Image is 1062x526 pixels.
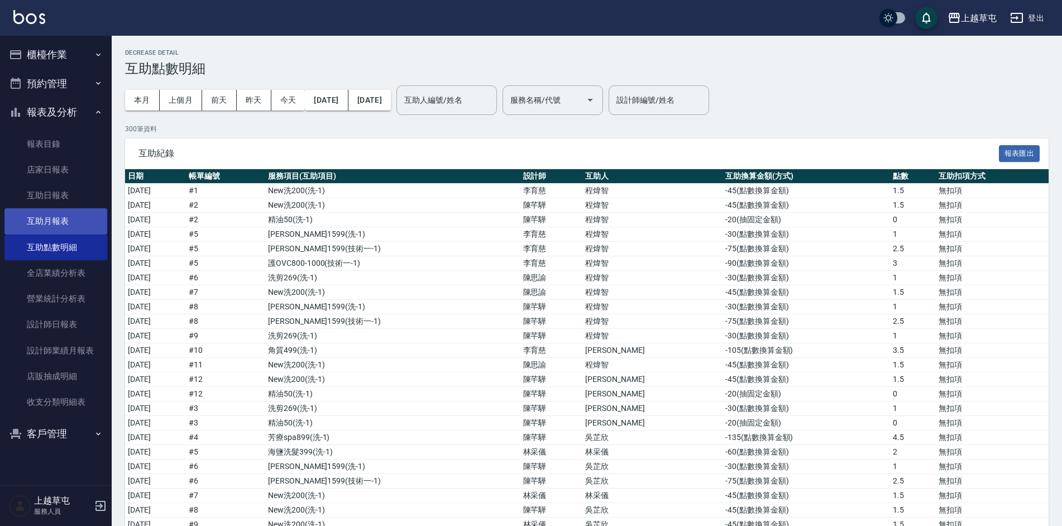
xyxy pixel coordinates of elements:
[186,285,265,300] td: # 7
[582,474,723,489] td: 吳芷欣
[936,314,1049,329] td: 無扣項
[4,260,107,286] a: 全店業績分析表
[520,227,583,242] td: 李育慈
[4,40,107,69] button: 櫃檯作業
[936,358,1049,372] td: 無扣項
[186,416,265,431] td: # 3
[265,271,520,285] td: 洗剪269 ( 洗-1 )
[125,343,186,358] td: [DATE]
[582,329,723,343] td: 程煒智
[936,460,1049,474] td: 無扣項
[265,431,520,445] td: 芳療spa899 ( 洗-1 )
[723,213,890,227] td: -20 ( 抽固定金額 )
[186,256,265,271] td: # 5
[138,148,999,159] span: 互助紀錄
[265,227,520,242] td: [PERSON_NAME]1599 ( 洗-1 )
[125,387,186,401] td: [DATE]
[520,242,583,256] td: 李育慈
[186,300,265,314] td: # 8
[265,489,520,503] td: New洗200 ( 洗-1 )
[125,271,186,285] td: [DATE]
[936,256,1049,271] td: 無扣項
[265,387,520,401] td: 精油50 ( 洗-1 )
[520,460,583,474] td: 陳芊驊
[723,474,890,489] td: -75 ( 點數換算金額 )
[890,416,936,431] td: 0
[936,184,1049,198] td: 無扣項
[890,300,936,314] td: 1
[125,49,1049,56] h2: Decrease Detail
[13,10,45,24] img: Logo
[890,343,936,358] td: 3.5
[723,256,890,271] td: -90 ( 點數換算金額 )
[520,489,583,503] td: 林采儀
[125,460,186,474] td: [DATE]
[186,271,265,285] td: # 6
[4,364,107,389] a: 店販抽成明細
[271,90,305,111] button: 今天
[936,503,1049,518] td: 無扣項
[723,169,890,184] th: 互助換算金額(方式)
[186,314,265,329] td: # 8
[723,242,890,256] td: -75 ( 點數換算金額 )
[936,416,1049,431] td: 無扣項
[890,445,936,460] td: 2
[34,506,91,517] p: 服務人員
[582,285,723,300] td: 程煒智
[125,329,186,343] td: [DATE]
[348,90,391,111] button: [DATE]
[520,329,583,343] td: 陳芊驊
[265,285,520,300] td: New洗200 ( 洗-1 )
[186,489,265,503] td: # 7
[265,213,520,227] td: 精油50 ( 洗-1 )
[936,343,1049,358] td: 無扣項
[520,387,583,401] td: 陳芊驊
[125,169,186,184] th: 日期
[265,416,520,431] td: 精油50 ( 洗-1 )
[961,11,997,25] div: 上越草屯
[186,431,265,445] td: # 4
[936,372,1049,387] td: 無扣項
[723,300,890,314] td: -30 ( 點數換算金額 )
[936,401,1049,416] td: 無扣項
[582,401,723,416] td: [PERSON_NAME]
[723,416,890,431] td: -20 ( 抽固定金額 )
[520,416,583,431] td: 陳芊驊
[723,198,890,213] td: -45 ( 點數換算金額 )
[723,358,890,372] td: -45 ( 點數換算金額 )
[186,358,265,372] td: # 11
[125,198,186,213] td: [DATE]
[265,401,520,416] td: 洗剪269 ( 洗-1 )
[999,145,1040,162] button: 報表匯出
[125,416,186,431] td: [DATE]
[1006,8,1049,28] button: 登出
[582,489,723,503] td: 林采儀
[936,198,1049,213] td: 無扣項
[723,343,890,358] td: -105 ( 點數換算金額 )
[520,431,583,445] td: 陳芊驊
[265,372,520,387] td: New洗200 ( 洗-1 )
[186,401,265,416] td: # 3
[125,90,160,111] button: 本月
[265,343,520,358] td: 角質499 ( 洗-1 )
[723,401,890,416] td: -30 ( 點數換算金額 )
[520,314,583,329] td: 陳芊驊
[723,285,890,300] td: -45 ( 點數換算金額 )
[723,271,890,285] td: -30 ( 點數換算金額 )
[582,416,723,431] td: [PERSON_NAME]
[582,387,723,401] td: [PERSON_NAME]
[520,503,583,518] td: 陳芊驊
[890,242,936,256] td: 2.5
[890,460,936,474] td: 1
[125,372,186,387] td: [DATE]
[125,256,186,271] td: [DATE]
[4,389,107,415] a: 收支分類明細表
[4,98,107,127] button: 報表及分析
[723,314,890,329] td: -75 ( 點數換算金額 )
[936,387,1049,401] td: 無扣項
[581,91,599,109] button: Open
[186,329,265,343] td: # 9
[125,61,1049,76] h3: 互助點數明細
[265,256,520,271] td: 護OVC800-1000 ( 技術一-1 )
[125,213,186,227] td: [DATE]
